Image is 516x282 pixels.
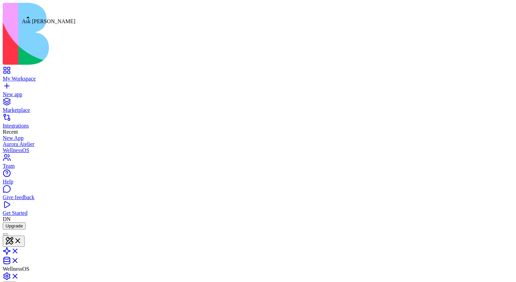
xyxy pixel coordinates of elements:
a: New App [3,135,513,141]
div: Marketplace [3,107,513,113]
a: WellnessOS [3,147,513,153]
a: Upgrade [3,223,26,228]
span: DN [3,216,11,222]
a: Team [3,157,513,169]
div: My Workspace [3,76,513,82]
div: Get Started [3,210,513,216]
a: My Workspace [3,70,513,82]
a: New app [3,85,513,98]
div: New app [3,91,513,98]
a: Integrations [3,117,513,129]
div: Help [3,179,513,185]
img: logo [3,3,277,65]
div: Integrations [3,123,513,129]
div: Team [3,163,513,169]
span: WellnessOS [3,266,29,272]
div: Ask [PERSON_NAME] [22,18,75,25]
h1: Good morning2 , Don [19,41,83,68]
a: Help [3,173,513,185]
span: Recent [3,129,18,135]
button: Upgrade [3,222,26,229]
a: Give feedback [3,188,513,201]
a: Get Started [3,204,513,216]
div: Give feedback [3,194,513,201]
a: Aurora Atelier [3,141,513,147]
a: Marketplace [3,101,513,113]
